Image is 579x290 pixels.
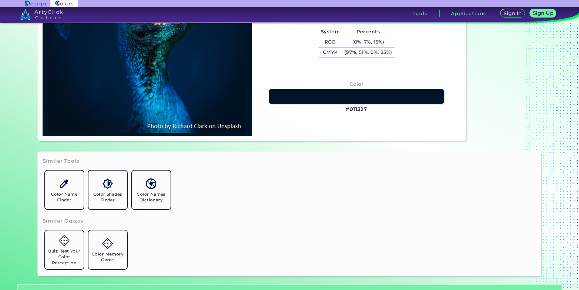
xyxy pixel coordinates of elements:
[20,9,63,20] img: logo_artyclick_colors_white.svg
[318,47,342,57] h5: CMYK
[318,37,342,47] h5: RGB
[25,1,45,6] img: ArtyClick Design logo
[504,11,521,16] h5: Sign In
[502,10,524,17] a: Sign In
[43,228,86,272] a: Quiz: Test Your Color Perception
[342,47,394,57] h5: (97%, 51%, 0%, 85%)
[102,178,113,189] img: icon_color_shades.svg
[531,10,555,17] a: Sign Up
[86,228,130,272] a: Color Memory Game
[130,168,173,212] a: Color Names Dictionary
[43,217,84,225] h3: Similar Quizes
[43,158,79,165] h3: Similar Tools
[59,178,69,189] img: icon_color_name_finder.svg
[43,168,86,212] a: Color Name Finder
[47,248,81,266] h5: Quiz: Test Your Color Perception
[59,235,69,246] img: icon_game.svg
[47,191,81,203] h5: Color Name Finder
[134,191,168,203] h5: Color Names Dictionary
[91,191,125,203] h5: Color Shades Finder
[342,27,394,37] h5: Percents
[350,80,363,89] h4: Color
[413,11,427,16] h3: Tools
[451,11,486,16] h3: Applications
[346,106,367,113] h3: #011327
[342,37,394,47] h5: (0%, 7%, 15%)
[86,168,130,212] a: Color Shades Finder
[91,251,125,263] h5: Color Memory Game
[534,11,552,15] h5: Sign Up
[318,27,342,37] h5: System
[146,178,156,189] img: icon_color_names_dictionary.svg
[102,238,113,249] img: icon_game.svg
